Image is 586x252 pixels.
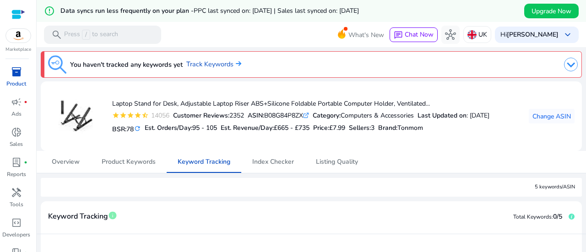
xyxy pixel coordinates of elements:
img: keyword-tracking.svg [48,55,66,74]
span: £7.99 [329,123,345,132]
span: inventory_2 [11,66,22,77]
img: amazon.svg [6,29,31,43]
h5: Est. Revenue/Day: [221,124,309,132]
b: ASIN: [248,111,264,120]
div: 14056 [149,111,169,120]
p: UK [478,27,487,43]
span: Upgrade Now [532,6,571,16]
span: / [82,30,90,40]
mat-icon: star [119,112,127,119]
span: info [108,211,117,220]
p: Reports [7,170,26,178]
button: hub [441,26,460,44]
span: Tonmom [397,123,423,132]
button: Change ASIN [529,109,575,123]
p: Hi [500,32,559,38]
mat-icon: star [134,112,141,119]
span: What's New [348,27,384,43]
span: 3 [371,123,374,132]
mat-icon: error_outline [44,5,55,16]
span: Keyword Tracking [178,159,230,165]
span: 95 - 105 [192,123,217,132]
h5: BSR: [112,123,141,134]
mat-icon: star [112,112,119,119]
b: Category: [313,111,341,120]
div: Computers & Accessories [313,111,414,120]
h5: Est. Orders/Day: [145,124,217,132]
div: 2352 [173,111,244,120]
h5: Data syncs run less frequently on your plan - [60,7,359,15]
span: Keyword Tracking [48,209,108,225]
div: 5 keywords/ASIN [535,183,575,191]
span: Product Keywords [102,159,156,165]
span: 0/5 [553,212,562,221]
h4: Laptop Stand for Desk, Adjustable Laptop Riser ABS+Silicone Foldable Portable Computer Holder, Ve... [112,100,489,108]
img: uk.svg [467,30,477,39]
b: Customer Reviews: [173,111,229,120]
mat-icon: refresh [134,124,141,133]
span: Brand [378,123,396,132]
span: handyman [11,187,22,198]
span: donut_small [11,127,22,138]
p: Marketplace [5,46,31,53]
p: Product [6,80,26,88]
span: chat [394,31,403,40]
div: B08G84P8ZX [248,111,309,120]
img: dropdown-arrow.svg [564,58,578,71]
span: Index Checker [252,159,294,165]
p: Sales [10,140,23,148]
span: keyboard_arrow_down [562,29,573,40]
p: Tools [10,200,23,209]
span: fiber_manual_record [24,161,27,164]
span: Chat Now [405,30,434,39]
button: chatChat Now [390,27,438,42]
h3: You haven't tracked any keywords yet [70,59,183,70]
span: fiber_manual_record [24,100,27,104]
h5: Price: [313,124,345,132]
a: Track Keywords [186,59,241,70]
mat-icon: star [127,112,134,119]
span: Change ASIN [532,112,571,121]
h5: : [378,124,423,132]
span: £665 - £735 [274,123,309,132]
p: Developers [2,231,30,239]
b: [PERSON_NAME] [507,30,559,39]
span: Overview [52,159,80,165]
button: Upgrade Now [524,4,579,18]
span: Total Keywords: [513,213,553,220]
span: PPC last synced on: [DATE] | Sales last synced on: [DATE] [194,6,359,15]
span: search [51,29,62,40]
span: Listing Quality [316,159,358,165]
span: code_blocks [11,217,22,228]
h5: Sellers: [349,124,374,132]
span: hub [445,29,456,40]
p: Ads [11,110,22,118]
b: Last Updated on [418,111,467,120]
img: 414yuJcg0uL._AC_US40_.jpg [59,99,93,134]
span: 78 [126,125,134,134]
img: arrow-right.svg [233,61,241,66]
p: Press to search [64,30,118,40]
div: : [DATE] [418,111,489,120]
mat-icon: star_half [141,112,149,119]
span: lab_profile [11,157,22,168]
span: campaign [11,97,22,107]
